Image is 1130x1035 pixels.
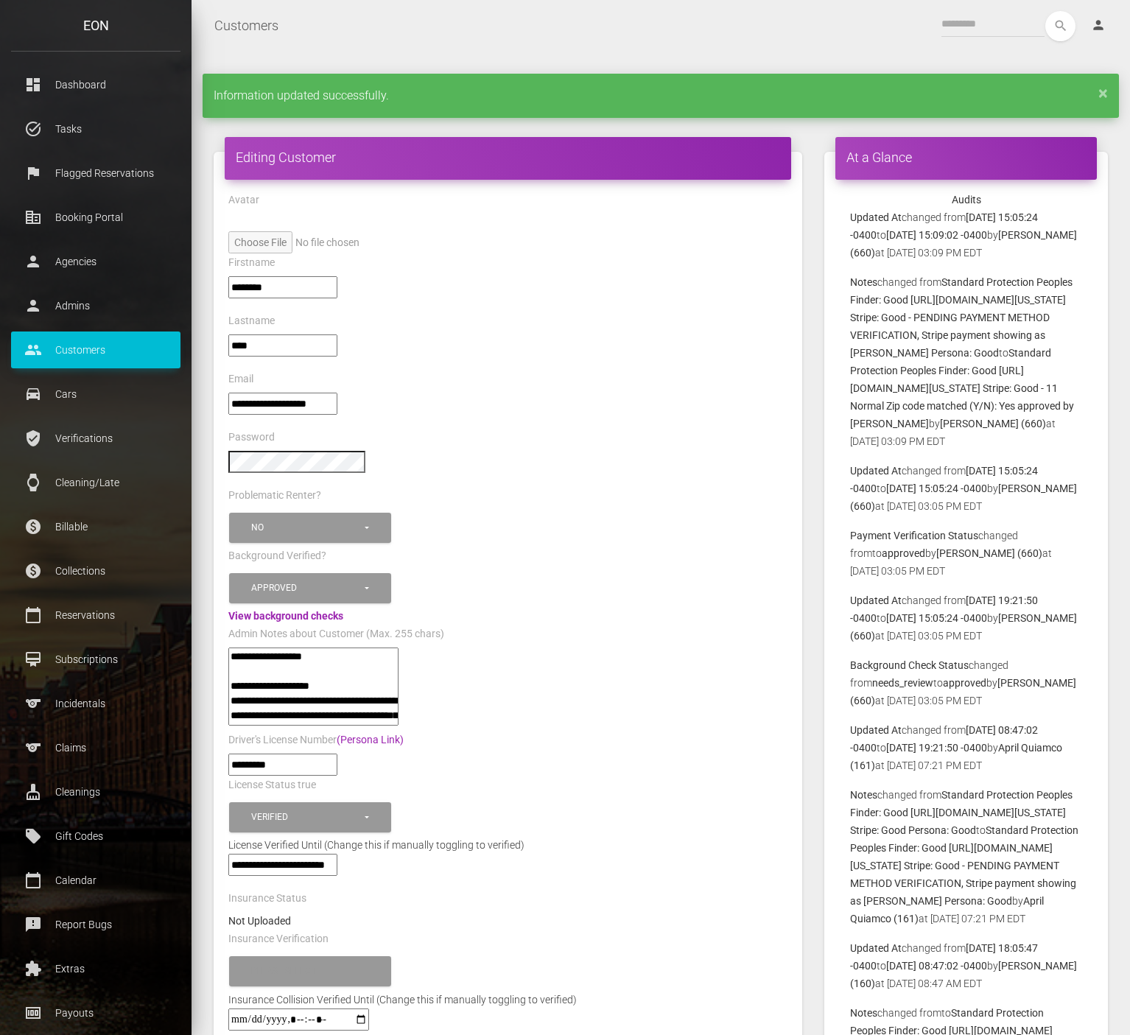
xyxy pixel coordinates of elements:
[11,906,180,943] a: feedback Report Bugs
[11,243,180,280] a: person Agencies
[22,427,169,449] p: Verifications
[850,465,902,477] b: Updated At
[11,641,180,678] a: card_membership Subscriptions
[22,250,169,273] p: Agencies
[850,786,1082,927] p: changed from to by at [DATE] 07:21 PM EDT
[22,162,169,184] p: Flagged Reservations
[952,194,981,206] strong: Audits
[22,516,169,538] p: Billable
[228,488,321,503] label: Problematic Renter?
[11,110,180,147] a: task_alt Tasks
[11,287,180,324] a: person Admins
[228,915,291,927] strong: Not Uploaded
[22,913,169,936] p: Report Bugs
[850,276,877,288] b: Notes
[850,276,1073,359] b: Standard Protection Peoples Finder: Good [URL][DOMAIN_NAME][US_STATE] Stripe: Good - PENDING PAYM...
[11,66,180,103] a: dashboard Dashboard
[229,956,391,986] button: Please select
[940,418,1046,429] b: [PERSON_NAME] (660)
[11,508,180,545] a: paid Billable
[22,692,169,715] p: Incidentals
[228,430,275,445] label: Password
[850,656,1082,709] p: changed from to by at [DATE] 03:05 PM EDT
[11,376,180,413] a: drive_eta Cars
[228,193,259,208] label: Avatar
[850,208,1082,262] p: changed from to by at [DATE] 03:09 PM EDT
[251,965,362,978] div: Please select
[217,991,588,1008] div: Insurance Collision Verified Until (Change this if manually toggling to verified)
[1091,18,1106,32] i: person
[850,659,969,671] b: Background Check Status
[22,74,169,96] p: Dashboard
[11,729,180,766] a: sports Claims
[236,148,780,166] h4: Editing Customer
[886,960,987,972] b: [DATE] 08:47:02 -0400
[228,627,444,642] label: Admin Notes about Customer (Max. 255 chars)
[850,462,1082,515] p: changed from to by at [DATE] 03:05 PM EDT
[22,737,169,759] p: Claims
[850,942,902,954] b: Updated At
[229,513,391,543] button: No
[11,818,180,855] a: local_offer Gift Codes
[1045,11,1075,41] button: search
[22,869,169,891] p: Calendar
[850,939,1082,992] p: changed from to by at [DATE] 08:47 AM EDT
[217,836,799,854] div: License Verified Until (Change this if manually toggling to verified)
[936,547,1042,559] b: [PERSON_NAME] (660)
[886,483,987,494] b: [DATE] 15:05:24 -0400
[229,802,391,832] button: Verified
[228,778,316,793] label: License Status true
[228,891,306,906] label: Insurance Status
[22,206,169,228] p: Booking Portal
[850,789,1073,836] b: Standard Protection Peoples Finder: Good [URL][DOMAIN_NAME][US_STATE] Stripe: Good Persona: Good
[11,773,180,810] a: cleaning_services Cleanings
[850,592,1082,645] p: changed from to by at [DATE] 03:05 PM EDT
[886,612,987,624] b: [DATE] 15:05:24 -0400
[22,825,169,847] p: Gift Codes
[11,420,180,457] a: verified_user Verifications
[251,582,362,594] div: Approved
[22,560,169,582] p: Collections
[850,724,902,736] b: Updated At
[228,610,343,622] a: View background checks
[943,677,986,689] b: approved
[22,383,169,405] p: Cars
[850,527,1082,580] p: changed from to by at [DATE] 03:05 PM EDT
[11,685,180,722] a: sports Incidentals
[850,273,1082,450] p: changed from to by at [DATE] 03:09 PM EDT
[11,597,180,634] a: calendar_today Reservations
[11,552,180,589] a: paid Collections
[850,347,1074,429] b: Standard Protection Peoples Finder: Good [URL][DOMAIN_NAME][US_STATE] Stripe: Good - 11 Normal Zi...
[228,932,329,947] label: Insurance Verification
[22,1002,169,1024] p: Payouts
[11,331,180,368] a: people Customers
[886,229,987,241] b: [DATE] 15:09:02 -0400
[11,994,180,1031] a: money Payouts
[11,199,180,236] a: corporate_fare Booking Portal
[22,339,169,361] p: Customers
[850,1007,877,1019] b: Notes
[203,74,1119,118] div: Information updated successfully.
[22,648,169,670] p: Subscriptions
[882,547,925,559] b: approved
[11,155,180,192] a: flag Flagged Reservations
[229,573,391,603] button: Approved
[22,471,169,494] p: Cleaning/Late
[872,677,933,689] b: needs_review
[251,811,362,824] div: Verified
[846,148,1086,166] h4: At a Glance
[228,549,326,564] label: Background Verified?
[228,256,275,270] label: Firstname
[11,950,180,987] a: extension Extras
[850,594,902,606] b: Updated At
[850,789,877,801] b: Notes
[22,604,169,626] p: Reservations
[1098,88,1108,97] a: ×
[22,295,169,317] p: Admins
[22,781,169,803] p: Cleanings
[1080,11,1119,41] a: person
[850,824,1078,907] b: Standard Protection Peoples Finder: Good [URL][DOMAIN_NAME][US_STATE] Stripe: Good - PENDING PAYM...
[22,118,169,140] p: Tasks
[22,958,169,980] p: Extras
